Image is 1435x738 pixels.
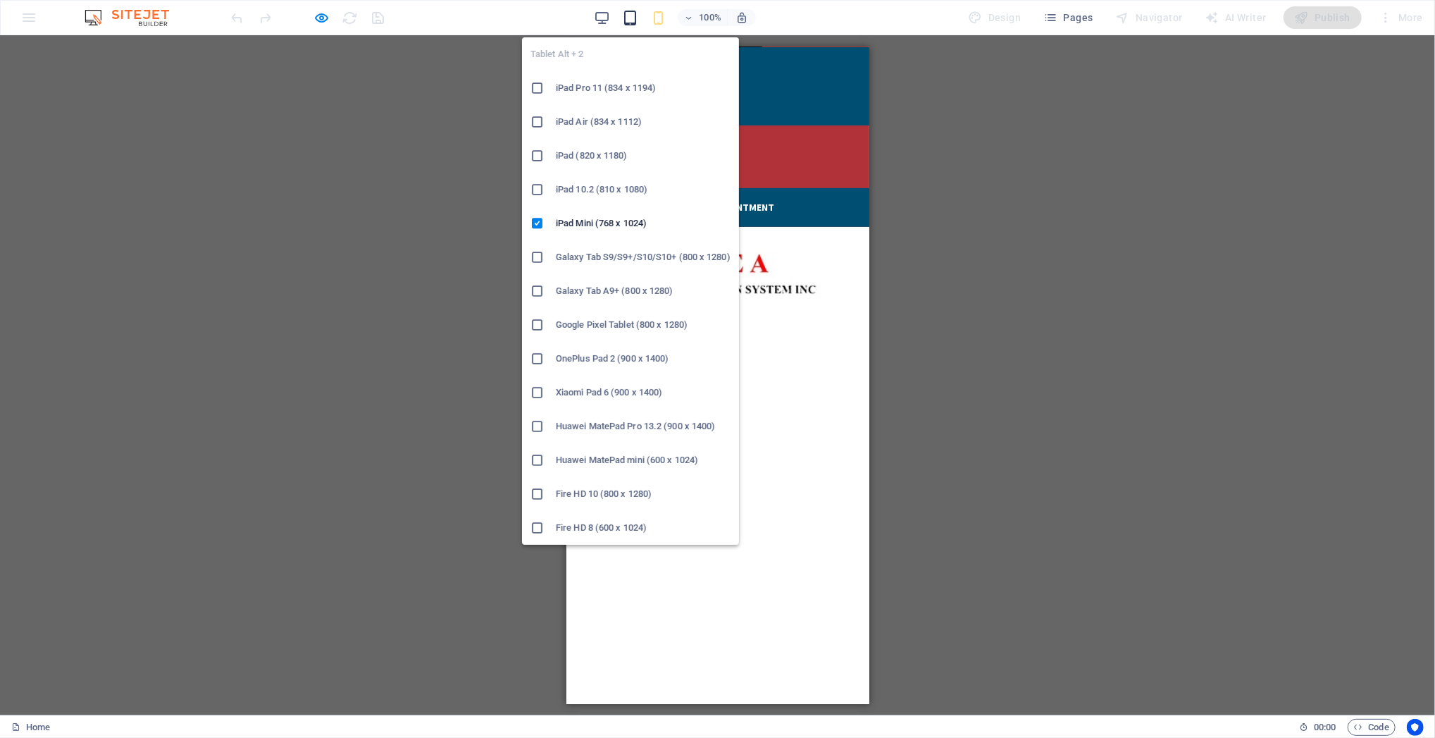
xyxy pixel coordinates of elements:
h6: OnePlus Pad 2 (900 x 1400) [556,350,731,367]
h6: Huawei MatePad mini (600 x 1024) [556,452,731,469]
i:  [95,154,99,166]
h6: iPad Air (834 x 1112) [556,113,731,130]
h6: iPad Pro 11 (834 x 1194) [556,80,731,97]
span: : [1324,722,1326,732]
button: Pages [1038,6,1098,29]
span: Pages [1043,11,1093,25]
div: Design (Ctrl+Alt+Y) [963,6,1027,29]
h6: Google Pixel Tablet (800 x 1280) [556,316,731,333]
h6: 100% [699,9,721,26]
button: 100% [678,9,728,26]
span: 00 00 [1314,719,1336,736]
h6: Huawei MatePad Pro 13.2 (900 x 1400) [556,418,731,435]
h6: Fire HD 8 (600 x 1024) [556,519,731,536]
img: Editor Logo [81,9,187,26]
h6: iPad (820 x 1180) [556,147,731,164]
h6: Fire HD 10 (800 x 1280) [556,486,731,503]
h6: Session time [1299,719,1336,736]
button: Code [1348,719,1396,736]
h6: Galaxy Tab A9+ (800 x 1280) [556,283,731,300]
h6: iPad 10.2 (810 x 1080) [556,181,731,198]
span: Code [1354,719,1389,736]
img: TripleALogo13-bValtNQAyr4LjLaWQHlwIw.jpg [11,191,258,259]
h6: iPad Mini (768 x 1024) [556,215,731,232]
button: Usercentrics [1407,719,1424,736]
h6: Xiaomi Pad 6 (900 x 1400) [556,384,731,401]
a: Click to cancel selection. Double-click to open Pages [11,719,50,736]
h6: Galaxy Tab S9/S9+/S10/S10+ (800 x 1280) [556,249,731,266]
